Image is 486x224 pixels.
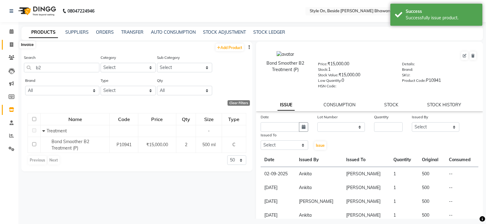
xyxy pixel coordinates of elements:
[445,181,478,195] td: --
[261,167,295,181] td: 02-09-2025
[47,128,67,134] span: Treatment
[402,77,477,86] div: P10941
[157,55,180,60] label: Sub Category
[390,153,418,167] th: Quantity
[390,181,418,195] td: 1
[295,195,342,208] td: [PERSON_NAME]
[402,78,426,83] label: Product Code:
[177,114,196,125] div: Qty
[412,114,428,120] label: Issued By
[342,167,390,181] td: [PERSON_NAME]
[418,195,445,208] td: 500
[277,51,294,58] img: avatar
[323,102,355,108] a: CONSUMPTION
[139,114,176,125] div: Price
[65,29,89,35] a: SUPPLIERS
[261,181,295,195] td: [DATE]
[402,72,410,78] label: SKU:
[406,8,478,15] div: Success
[157,78,163,83] label: Qty
[41,114,109,125] div: Name
[261,153,295,167] th: Date
[295,181,342,195] td: Ankita
[151,29,196,35] a: AUTO CONSUMPTION
[228,100,250,106] div: Clear Filters
[67,2,94,20] b: 08047224946
[418,208,445,222] td: 500
[121,29,144,35] a: TRANSFER
[406,15,478,21] div: Successfully issue product.
[29,27,58,38] a: PRODUCTS
[146,142,168,147] span: ₹15,000.00
[390,167,418,181] td: 1
[342,153,390,167] th: Issued To
[42,128,47,134] span: Collapse Row
[16,2,58,20] img: logo
[318,67,328,72] label: Stock:
[384,102,398,108] a: STOCK
[402,67,413,72] label: Brand:
[110,114,138,125] div: Code
[203,29,246,35] a: STOCK ADJUSTMENT
[445,167,478,181] td: --
[24,55,36,60] label: Search
[96,29,114,35] a: ORDERS
[261,195,295,208] td: [DATE]
[318,72,339,78] label: Stock Value:
[25,78,35,83] label: Brand
[295,153,342,167] th: Issued By
[196,114,221,125] div: Size
[216,44,244,51] a: Add Product
[318,72,393,80] div: ₹15,000.00
[295,208,342,222] td: Ankita
[402,61,415,67] label: Details:
[418,181,445,195] td: 500
[318,66,393,75] div: 1
[262,60,309,73] div: Bond Smoother B2 Treatment (P)
[390,195,418,208] td: 1
[101,78,109,83] label: Type
[342,195,390,208] td: [PERSON_NAME]
[445,153,478,167] th: Consumed
[208,128,210,134] span: -
[202,142,216,147] span: 500 ml
[19,41,35,48] div: Invoice
[418,167,445,181] td: 500
[342,208,390,222] td: [PERSON_NAME]
[101,55,116,60] label: Category
[261,208,295,222] td: [DATE]
[117,142,132,147] span: P10941
[261,114,269,120] label: Date
[318,77,393,86] div: 0
[314,141,326,150] button: Issue
[52,139,89,151] span: Bond Smoother B2 Treatment (P)
[374,114,388,120] label: Quantity
[342,181,390,195] td: [PERSON_NAME]
[390,208,418,222] td: 1
[318,83,336,89] label: HSN Code:
[445,195,478,208] td: --
[185,142,187,147] span: 2
[253,29,285,35] a: STOCK LEDGER
[427,102,461,108] a: STOCK HISTORY
[316,143,325,148] span: Issue
[232,142,235,147] span: C
[295,167,342,181] td: Ankita
[418,153,445,167] th: Original
[445,208,478,222] td: --
[277,100,295,111] a: ISSUE
[222,114,246,125] div: Type
[24,63,99,72] input: Search by product name or code
[317,114,338,120] label: Lot Number
[261,132,277,138] label: Issued To
[318,78,342,83] label: Low Quantity:
[318,61,327,67] label: Price:
[318,61,393,69] div: ₹15,000.00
